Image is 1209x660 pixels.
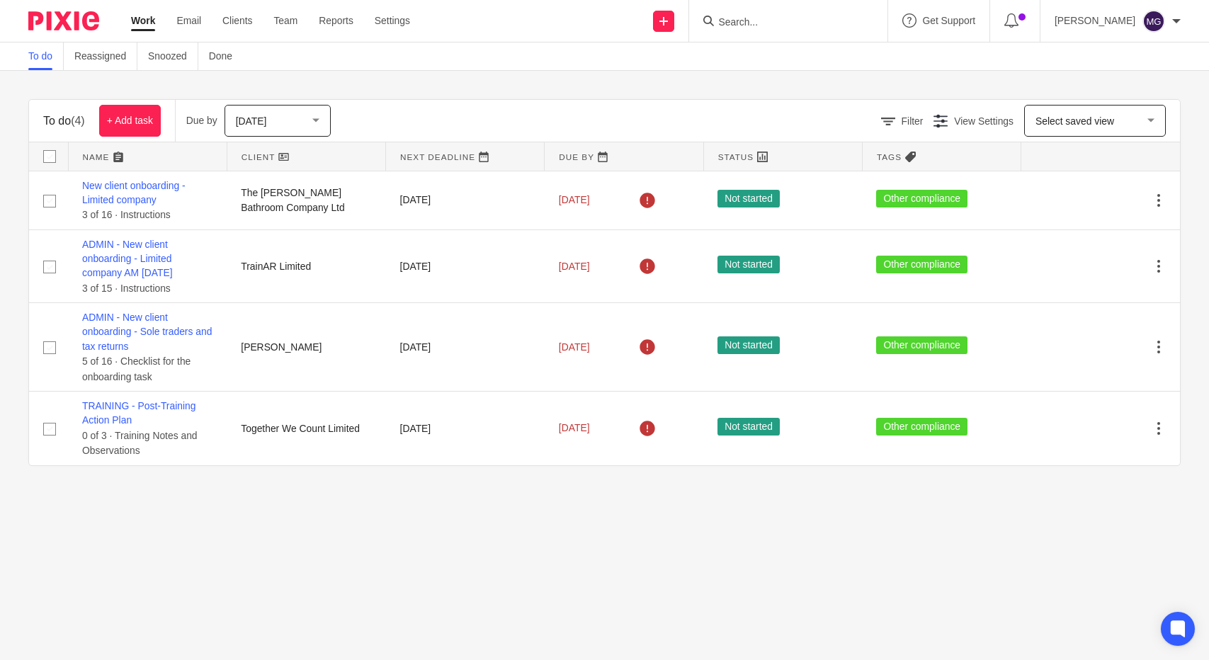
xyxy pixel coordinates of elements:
span: Not started [717,334,781,352]
span: Filter [899,115,922,125]
a: ADMIN - New client onboarding - Limited company AM [DATE] [82,239,174,278]
span: Other compliance [875,254,970,272]
p: [PERSON_NAME] [1057,13,1135,28]
a: ADMIN - New client onboarding - Sole traders and tax returns [82,311,195,350]
span: 3 of 16 · Instructions [82,209,172,219]
span: 5 of 16 · Checklist for the onboarding task [82,354,193,379]
span: 0 of 3 · Training Notes and Observations [82,427,195,452]
input: Search [720,17,847,30]
a: + Add task [101,105,162,137]
span: [DATE] [558,420,588,430]
span: Not started [717,414,781,432]
span: Tags [875,152,899,160]
span: [DATE] [558,340,588,350]
span: Other compliance [875,334,970,352]
a: TRAINING - Post-Training Action Plan [82,398,195,422]
span: Not started [717,254,781,272]
span: [DATE] [558,195,588,205]
span: 3 of 15 · Instructions [82,282,172,292]
td: [DATE] [385,229,544,302]
a: Email [177,13,200,28]
span: [DATE] [558,260,588,270]
a: Snoozed [147,42,198,70]
span: Other compliance [875,189,970,207]
td: TrainAR Limited [227,229,385,302]
a: Done [208,42,243,70]
td: [DATE] [385,389,544,461]
img: svg%3E [1142,10,1165,33]
a: Settings [375,13,413,28]
span: Get Support [924,16,979,25]
td: Together We Count Limited [227,389,385,461]
span: View Settings [953,115,1014,125]
span: Other compliance [875,414,970,432]
a: Reassigned [74,42,137,70]
td: [DATE] [385,302,544,389]
span: Not started [717,189,781,207]
a: New client onboarding - Limited company [82,181,188,205]
h1: To do [43,113,86,128]
img: Pixie [28,11,99,30]
p: Due by [188,113,219,127]
td: The [PERSON_NAME] Bathroom Company Ltd [227,171,385,229]
a: Work [131,13,156,28]
a: Clients [222,13,253,28]
span: (4) [73,115,86,126]
span: Select saved view [1035,116,1115,126]
td: [PERSON_NAME] [227,302,385,389]
td: [DATE] [385,171,544,229]
a: To do [28,42,63,70]
a: Reports [319,13,354,28]
span: [DATE] [237,116,267,126]
a: Team [274,13,297,28]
